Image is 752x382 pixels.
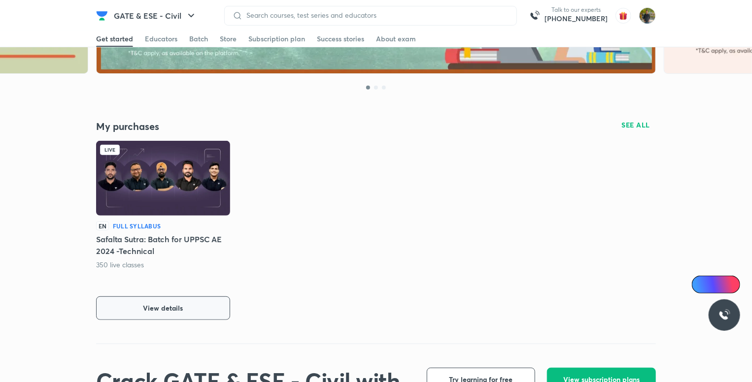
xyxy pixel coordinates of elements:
span: SEE ALL [622,122,650,128]
img: avatar [615,8,631,24]
input: Search courses, test series and educators [242,11,509,19]
div: About exam [376,34,416,44]
div: Educators [145,34,177,44]
h6: Full Syllabus [113,222,161,230]
p: 350 live classes [96,260,144,270]
p: EN [96,222,109,230]
div: Live [100,145,120,155]
a: Batch [189,31,208,47]
a: Store [220,31,237,47]
button: GATE & ESE - Civil [108,6,203,26]
span: Ai Doubts [708,281,734,288]
a: Get started [96,31,133,47]
img: Icon [698,281,706,288]
button: SEE ALL [616,117,656,133]
h4: My purchases [96,120,376,133]
a: [PHONE_NUMBER] [545,14,608,24]
a: Ai Doubts [692,276,740,293]
img: shubham rawat [639,7,656,24]
button: View details [96,296,230,320]
div: Store [220,34,237,44]
div: Subscription plan [248,34,305,44]
a: Subscription plan [248,31,305,47]
p: Talk to our experts [545,6,608,14]
img: Company Logo [96,10,108,22]
a: Educators [145,31,177,47]
img: Batch Thumbnail [96,141,230,216]
span: View details [143,303,183,313]
a: Success stories [317,31,364,47]
div: Success stories [317,34,364,44]
h5: Safalta Sutra: Batch for UPPSC AE 2024 -Technical [96,233,230,257]
a: About exam [376,31,416,47]
div: Get started [96,34,133,44]
img: ttu [718,309,730,321]
div: Batch [189,34,208,44]
img: call-us [525,6,545,26]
